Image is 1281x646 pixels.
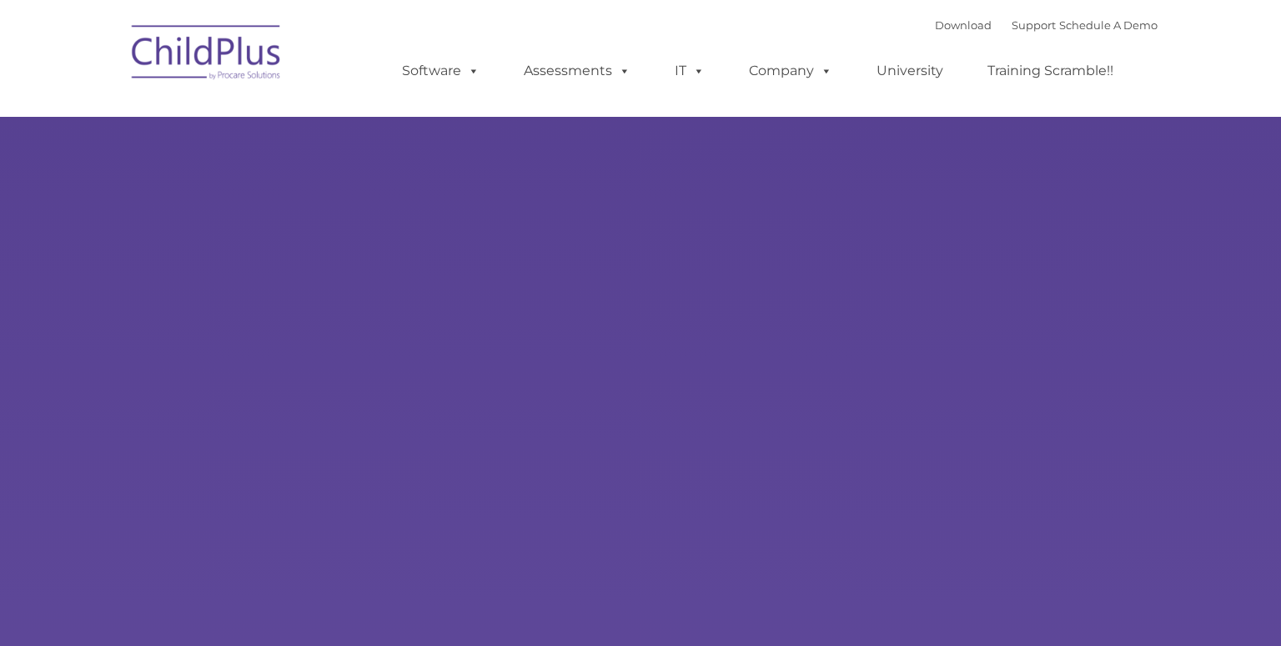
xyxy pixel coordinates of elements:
a: Training Scramble!! [971,54,1130,88]
a: IT [658,54,721,88]
a: Company [732,54,849,88]
a: Schedule A Demo [1059,18,1158,32]
a: Support [1012,18,1056,32]
img: ChildPlus by Procare Solutions [123,13,290,97]
a: University [860,54,960,88]
a: Download [935,18,992,32]
font: | [935,18,1158,32]
a: Assessments [507,54,647,88]
a: Software [385,54,496,88]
